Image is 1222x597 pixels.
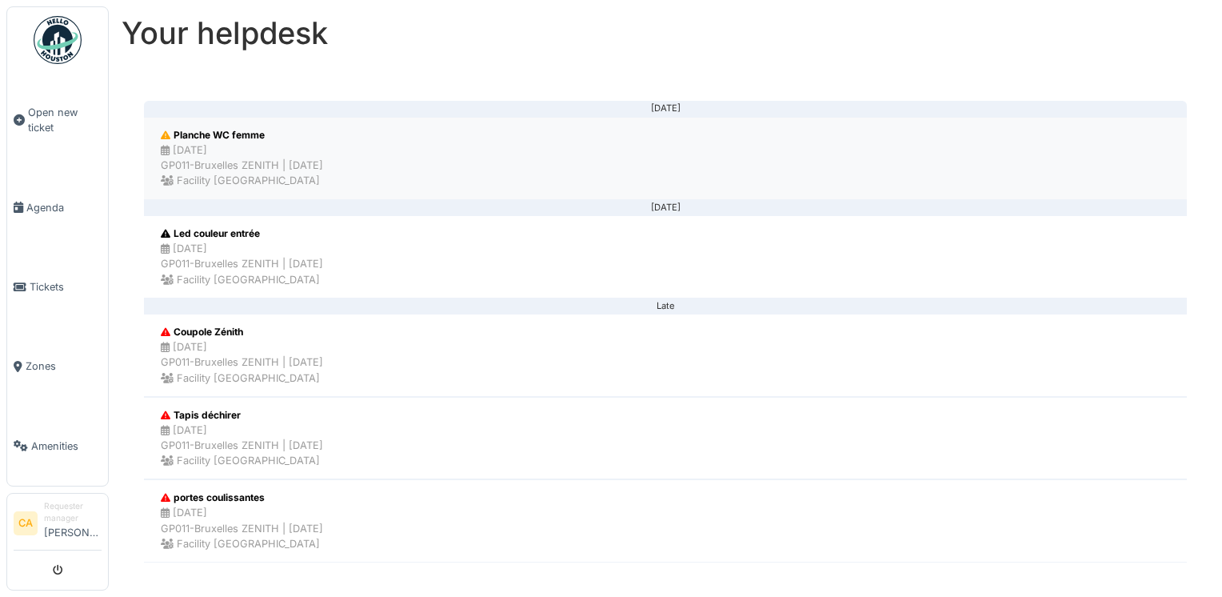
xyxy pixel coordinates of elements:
[7,247,108,327] a: Tickets
[161,339,323,386] div: [DATE] GP011-Bruxelles ZENITH | [DATE] Facility [GEOGRAPHIC_DATA]
[14,511,38,535] li: CA
[144,314,1187,397] a: Coupole Zénith [DATE]GP011-Bruxelles ZENITH | [DATE] Facility [GEOGRAPHIC_DATA]
[26,200,102,215] span: Agenda
[144,479,1187,563] a: portes coulissantes [DATE]GP011-Bruxelles ZENITH | [DATE] Facility [GEOGRAPHIC_DATA]
[161,226,323,241] div: Led couleur entrée
[157,207,1174,209] div: [DATE]
[7,407,108,486] a: Amenities
[161,325,323,339] div: Coupole Zénith
[161,128,323,142] div: Planche WC femme
[157,306,1174,307] div: Late
[161,241,323,287] div: [DATE] GP011-Bruxelles ZENITH | [DATE] Facility [GEOGRAPHIC_DATA]
[161,423,323,469] div: [DATE] GP011-Bruxelles ZENITH | [DATE] Facility [GEOGRAPHIC_DATA]
[144,117,1187,200] a: Planche WC femme [DATE]GP011-Bruxelles ZENITH | [DATE] Facility [GEOGRAPHIC_DATA]
[161,491,323,505] div: portes coulissantes
[144,215,1187,298] a: Led couleur entrée [DATE]GP011-Bruxelles ZENITH | [DATE] Facility [GEOGRAPHIC_DATA]
[34,16,82,64] img: Badge_color-CXgf-gQk.svg
[7,168,108,247] a: Agenda
[44,500,102,525] div: Requester manager
[14,500,102,551] a: CA Requester manager[PERSON_NAME]
[7,327,108,406] a: Zones
[28,105,102,135] span: Open new ticket
[7,73,108,168] a: Open new ticket
[26,359,102,374] span: Zones
[161,505,323,551] div: [DATE] GP011-Bruxelles ZENITH | [DATE] Facility [GEOGRAPHIC_DATA]
[44,500,102,547] li: [PERSON_NAME]
[157,108,1174,110] div: [DATE]
[161,142,323,189] div: [DATE] GP011-Bruxelles ZENITH | [DATE] Facility [GEOGRAPHIC_DATA]
[161,408,323,423] div: Tapis déchirer
[144,397,1187,480] a: Tapis déchirer [DATE]GP011-Bruxelles ZENITH | [DATE] Facility [GEOGRAPHIC_DATA]
[31,439,102,454] span: Amenities
[30,279,102,294] span: Tickets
